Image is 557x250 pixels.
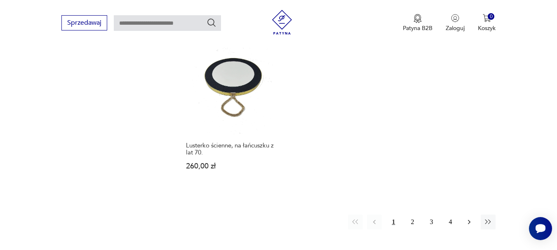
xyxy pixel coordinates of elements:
[414,14,422,23] img: Ikona medalu
[446,24,465,32] p: Zaloguj
[478,24,496,32] p: Koszyk
[61,21,107,26] a: Sprzedawaj
[488,13,495,20] div: 0
[182,36,281,185] a: Lusterko ścienne, na łańcuszku z lat 70.Lusterko ścienne, na łańcuszku z lat 70.260,00 zł
[403,14,432,32] a: Ikona medaluPatyna B2B
[424,215,439,229] button: 3
[403,24,432,32] p: Patyna B2B
[405,215,420,229] button: 2
[61,15,107,30] button: Sprzedawaj
[446,14,465,32] button: Zaloguj
[386,215,401,229] button: 1
[483,14,491,22] img: Ikona koszyka
[478,14,496,32] button: 0Koszyk
[186,142,277,156] h3: Lusterko ścienne, na łańcuszku z lat 70.
[451,14,459,22] img: Ikonka użytkownika
[207,18,216,28] button: Szukaj
[403,14,432,32] button: Patyna B2B
[529,217,552,240] iframe: Smartsupp widget button
[270,10,294,35] img: Patyna - sklep z meblami i dekoracjami vintage
[186,163,277,170] p: 260,00 zł
[443,215,458,229] button: 4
